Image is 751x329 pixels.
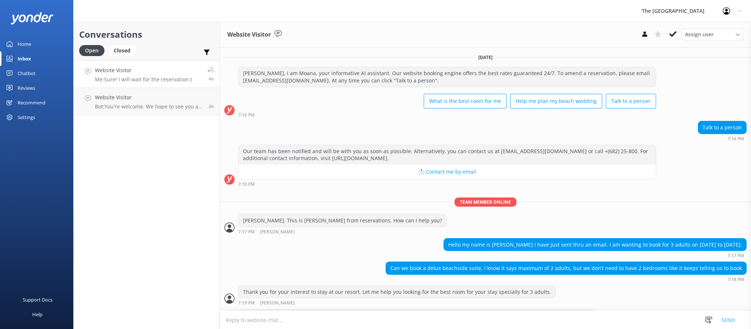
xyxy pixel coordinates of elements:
div: Reviews [18,81,35,95]
div: Help [32,307,43,322]
div: 07:17pm 10-Aug-2025 (UTC -10:00) Pacific/Honolulu [238,229,447,234]
div: Can we book a delux beachside suite, I know it says maximum of 2 adults, but we don’t need to hav... [386,262,746,274]
div: Our team has been notified and will be with you as soon as possible. Alternatively, you can conta... [239,145,656,164]
div: 07:18pm 10-Aug-2025 (UTC -10:00) Pacific/Honolulu [386,277,747,282]
div: Assign User [681,29,744,40]
div: Closed [108,45,136,56]
div: [PERSON_NAME], I am Moana, your informative AI assistant. Our website booking engine offers the b... [239,67,656,86]
strong: 7:16 PM [238,113,255,117]
a: Open [79,46,108,54]
div: Settings [18,110,35,125]
a: Website VisitorMe:Sure! I will wait for the reservation:)4h [74,60,220,88]
span: Team member online [454,197,516,207]
div: Talk to a person [698,121,746,134]
strong: 7:17 PM [238,230,255,234]
strong: 7:17 PM [728,254,744,258]
span: 07:29pm 10-Aug-2025 (UTC -10:00) Pacific/Honolulu [209,76,214,82]
button: Help me plan my beach wedding [510,94,602,108]
span: Assign user [685,30,714,38]
button: Talk to a person [606,94,656,108]
div: Inbox [18,51,31,66]
span: 07:22pm 10-Aug-2025 (UTC -10:00) Pacific/Honolulu [209,103,214,110]
div: 07:16pm 10-Aug-2025 (UTC -10:00) Pacific/Honolulu [238,112,656,117]
h4: Website Visitor [95,93,203,101]
div: Thank you for your interest to stay at our resort. Let me help you looking for the best room for ... [239,286,556,298]
div: 07:17pm 10-Aug-2025 (UTC -10:00) Pacific/Honolulu [443,253,747,258]
div: 07:19pm 10-Aug-2025 (UTC -10:00) Pacific/Honolulu [238,300,556,306]
div: Chatbot [18,66,36,81]
p: Me: Sure! I will wait for the reservation:) [95,76,192,83]
span: [PERSON_NAME] [260,301,295,306]
div: Yes, you can book deluxe beachside suite for 3 adults with 3rd adult extra person charge at $125 ... [239,310,596,322]
span: [PERSON_NAME] [260,230,295,234]
a: Closed [108,46,140,54]
div: Hello my name is [PERSON_NAME] I have just sent thru an email. I am wanting to book for 3 adults ... [444,239,746,251]
strong: 7:18 PM [728,277,744,282]
strong: 7:19 PM [238,301,255,306]
div: Open [79,45,104,56]
h4: Website Visitor [95,66,192,74]
button: 📩 Contact me by email [239,164,656,179]
button: What is the best room for me [424,94,507,108]
div: 07:16pm 10-Aug-2025 (UTC -10:00) Pacific/Honolulu [238,181,656,186]
p: Bot: You're welcome. We hope to see you at The [GEOGRAPHIC_DATA] soon! [95,103,203,110]
h2: Conversations [79,27,214,41]
div: Home [18,37,31,51]
div: Recommend [18,95,45,110]
a: Website VisitorBot:You're welcome. We hope to see you at The [GEOGRAPHIC_DATA] soon!4h [74,88,220,115]
div: [PERSON_NAME]. This is [PERSON_NAME] from reservations. How can I help you? [239,214,446,227]
div: Support Docs [23,292,52,307]
span: [DATE] [474,54,497,60]
img: yonder-white-logo.png [11,12,53,24]
h3: Website Visitor [227,30,271,40]
strong: 7:16 PM [728,137,744,141]
strong: 7:16 PM [238,182,255,186]
div: 07:16pm 10-Aug-2025 (UTC -10:00) Pacific/Honolulu [698,136,747,141]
